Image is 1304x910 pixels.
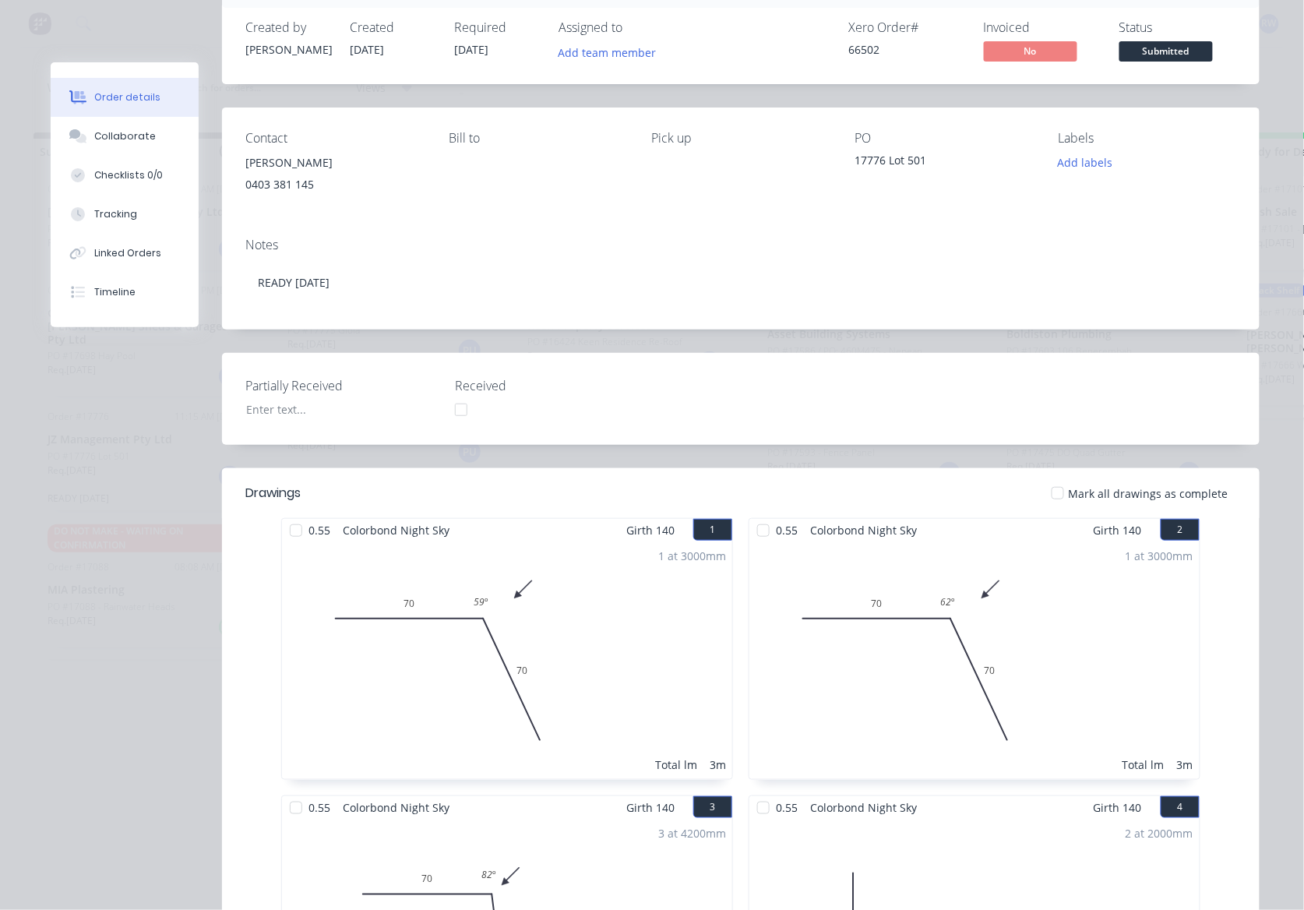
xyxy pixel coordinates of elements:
div: Required [454,20,540,35]
button: 1 [693,519,732,541]
span: Colorbond Night Sky [804,519,923,541]
div: Total lm [1122,757,1165,773]
button: Add team member [550,41,664,62]
div: 3m [710,757,726,773]
div: Pick up [652,131,830,146]
label: Partially Received [245,376,440,395]
div: Assigned to [559,20,714,35]
button: Add labels [1049,152,1121,173]
span: 0.55 [770,796,804,819]
div: 0403 381 145 [245,174,424,196]
div: Tracking [94,207,137,221]
div: 3 at 4200mm [658,825,726,841]
div: 3m [1177,757,1193,773]
button: 2 [1161,519,1200,541]
button: Add team member [559,41,664,62]
span: [DATE] [350,42,384,57]
div: Notes [245,238,1236,252]
div: READY [DATE] [245,259,1236,306]
label: Received [455,376,650,395]
div: Bill to [449,131,627,146]
span: Girth 140 [626,796,675,819]
button: Order details [51,78,199,117]
div: Linked Orders [94,246,161,260]
div: [PERSON_NAME]0403 381 145 [245,152,424,202]
div: 0707059º1 at 3000mmTotal lm3m [282,541,732,779]
span: 0.55 [770,519,804,541]
span: Colorbond Night Sky [337,519,456,541]
div: 1 at 3000mm [1126,548,1193,564]
div: Status [1119,20,1236,35]
div: Contact [245,131,424,146]
button: Submitted [1119,41,1213,65]
div: [PERSON_NAME] [245,41,331,58]
div: Created by [245,20,331,35]
div: 1 at 3000mm [658,548,726,564]
div: Collaborate [94,129,156,143]
span: Colorbond Night Sky [337,796,456,819]
div: Invoiced [984,20,1101,35]
span: Mark all drawings as complete [1069,485,1228,502]
span: Girth 140 [1094,796,1142,819]
div: 66502 [848,41,965,58]
div: PO [855,131,1033,146]
span: Submitted [1119,41,1213,61]
div: [PERSON_NAME] [245,152,424,174]
button: Checklists 0/0 [51,156,199,195]
span: Colorbond Night Sky [804,796,923,819]
button: Linked Orders [51,234,199,273]
button: Collaborate [51,117,199,156]
button: Timeline [51,273,199,312]
div: 17776 Lot 501 [855,152,1033,174]
div: Labels [1058,131,1236,146]
span: 0.55 [302,519,337,541]
div: Created [350,20,435,35]
span: No [984,41,1077,61]
div: 0707062º1 at 3000mmTotal lm3m [749,541,1200,779]
div: Checklists 0/0 [94,168,163,182]
button: 3 [693,796,732,818]
div: Drawings [245,484,301,503]
button: 4 [1161,796,1200,818]
div: 2 at 2000mm [1126,825,1193,841]
div: Xero Order # [848,20,965,35]
span: [DATE] [454,42,488,57]
span: Girth 140 [1094,519,1142,541]
button: Tracking [51,195,199,234]
span: 0.55 [302,796,337,819]
div: Order details [94,90,160,104]
span: Girth 140 [626,519,675,541]
div: Total lm [655,757,697,773]
div: Timeline [94,285,136,299]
